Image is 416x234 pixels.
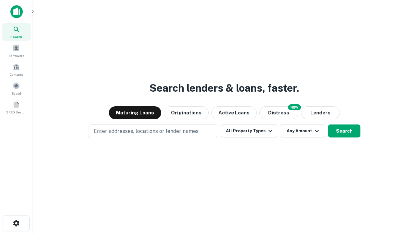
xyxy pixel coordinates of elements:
[164,106,209,119] button: Originations
[221,124,277,137] button: All Property Types
[2,42,31,59] a: Borrowers
[10,72,23,77] span: Contacts
[2,98,31,116] a: SREO Search
[10,5,23,18] img: capitalize-icon.png
[88,124,218,138] button: Enter addresses, locations or lender names
[328,124,360,137] button: Search
[2,23,31,41] a: Search
[211,106,257,119] button: Active Loans
[109,106,161,119] button: Maturing Loans
[8,53,24,58] span: Borrowers
[280,124,325,137] button: Any Amount
[2,61,31,78] a: Contacts
[301,106,340,119] button: Lenders
[2,80,31,97] a: Saved
[288,104,301,110] div: NEW
[6,110,26,115] span: SREO Search
[149,80,299,96] h3: Search lenders & loans, faster.
[94,127,199,135] p: Enter addresses, locations or lender names
[10,34,22,39] span: Search
[383,182,416,213] iframe: Chat Widget
[12,91,21,96] span: Saved
[259,106,298,119] button: Search distressed loans with lien and other non-mortgage details.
